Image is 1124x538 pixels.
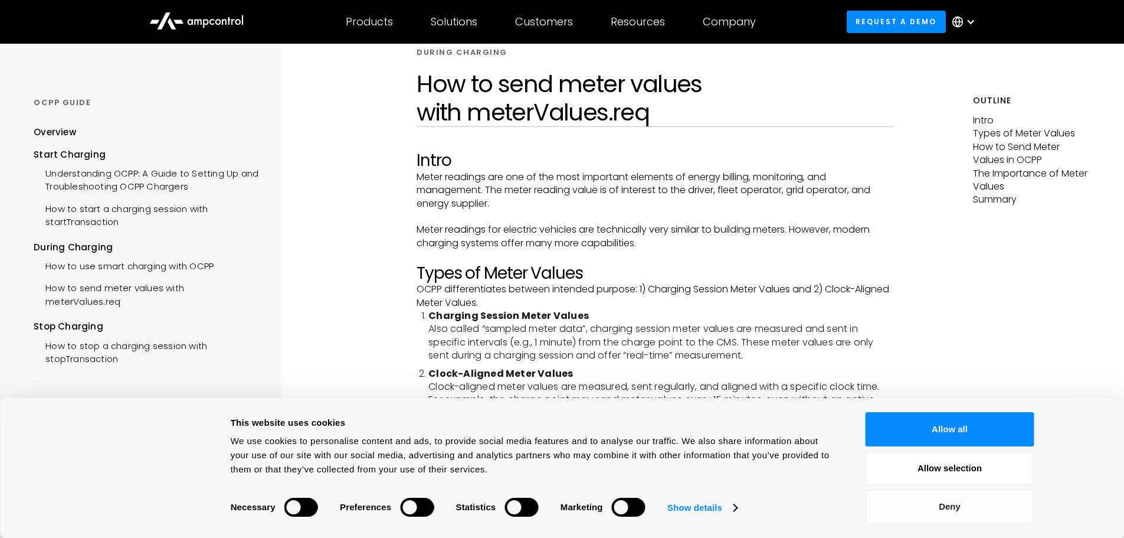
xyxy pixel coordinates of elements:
[417,263,893,283] h2: Types of Meter Values
[417,210,893,223] p: ‍
[515,15,573,28] div: Customers
[34,254,214,276] a: How to use smart charging with OCPP
[231,434,839,477] div: We use cookies to personalise content and ads, to provide social media features and to analyse ou...
[561,502,603,512] strong: Marketing
[973,193,1090,206] p: Summary
[431,15,477,28] div: Solutions
[34,334,258,369] a: How to stop a charging session with stopTransaction
[611,15,665,28] div: Resources
[703,15,756,28] div: Company
[417,47,507,58] div: DURING CHARGING
[34,97,258,108] div: OCPP GUIDE
[866,490,1034,524] button: Deny
[417,70,893,126] h1: How to send meter values with meterValues.req
[34,276,258,311] a: How to send meter values with meterValues.req
[973,114,1090,127] p: Intro
[973,167,1090,194] p: The Importance of Meter Values
[428,309,893,363] li: Also called “sampled meter data”, charging session meter values are measured and sent in specific...
[34,126,76,139] div: Overview
[34,197,258,232] a: How to start a charging session with startTransaction
[866,451,1034,485] button: Allow selection
[417,151,893,171] h2: Intro
[417,283,893,309] p: OCPP differentiates between intended purpose: 1) Charging Session Meter Values and 2) Clock-Align...
[417,250,893,263] p: ‍
[428,367,893,433] li: Clock-aligned meter values are measured, sent regularly, and aligned with a specific clock time. ...
[34,161,258,197] a: Understanding OCPP: A Guide to Setting Up and Troubleshooting OCPP Chargers
[417,223,893,250] p: Meter readings for electric vehicles are technically very similar to building meters. However, mo...
[34,320,258,333] div: Stop Charging
[34,148,258,161] div: Start Charging
[973,94,1090,107] h5: Outline
[340,502,391,512] strong: Preferences
[417,171,893,210] p: Meter readings are one of the most important elements of energy billing, monitoring, and manageme...
[428,309,589,322] strong: Charging Session Meter Values
[456,502,496,512] strong: Statistics
[428,367,573,380] strong: Clock-Aligned Meter Values
[973,141,1090,167] p: How to Send Meter Values in OCPP
[346,15,393,28] div: Products
[973,127,1090,140] p: Types of Meter Values
[847,11,946,32] a: Request a demo
[230,493,231,493] legend: Consent Selection
[866,412,1034,446] button: Allow all
[667,499,737,517] a: Show details
[34,241,258,254] div: During Charging
[231,416,839,430] div: This website uses cookies
[34,126,76,148] a: Overview
[231,502,276,512] strong: Necessary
